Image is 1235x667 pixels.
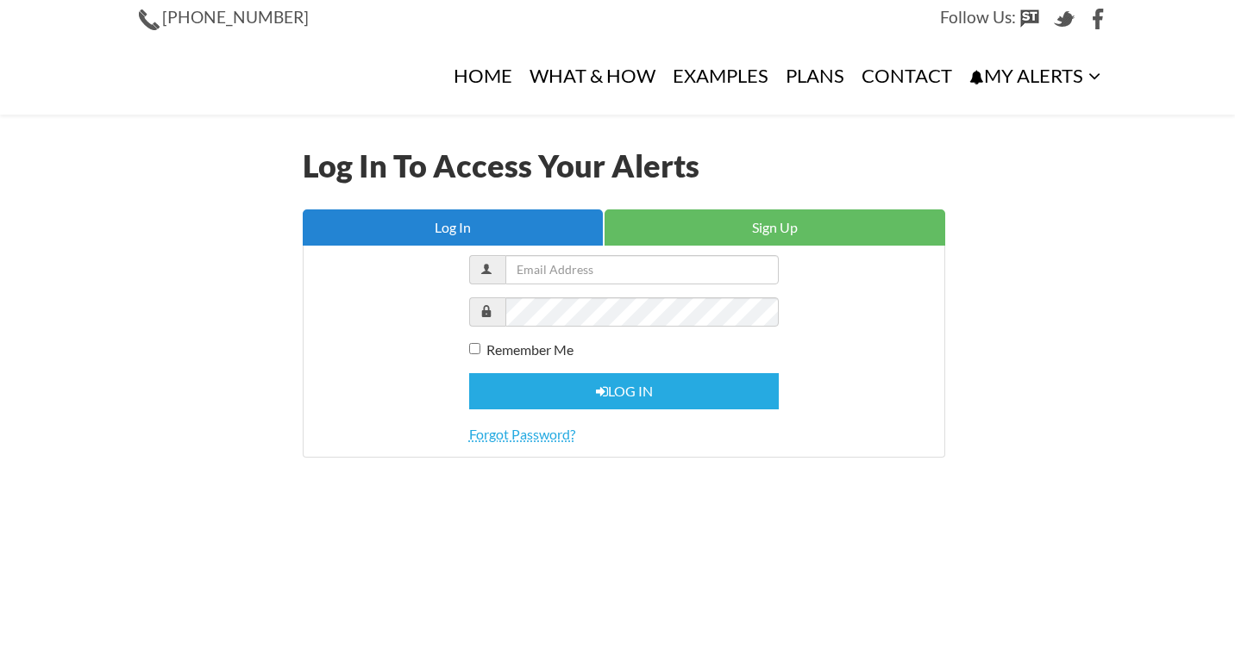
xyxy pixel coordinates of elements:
[303,149,945,184] h1: Log In To Access Your Alerts
[752,219,798,235] span: Sign Up
[435,219,471,235] span: Log In
[961,37,1109,115] a: My Alerts
[469,343,480,354] input: Remember Me
[853,37,961,115] a: Contact
[162,7,309,27] span: [PHONE_NUMBER]
[940,7,1016,27] span: Follow Us:
[480,263,492,275] i: Username
[505,255,779,284] input: Email Address
[1088,9,1109,29] img: Facebook
[521,37,664,115] a: What & How
[1019,9,1040,29] img: StockTwits
[1054,9,1075,29] img: Twitter
[777,37,853,115] a: Plans
[469,340,574,360] label: Remember Me
[469,426,575,442] a: Forgot Password?
[480,305,492,317] i: Password
[139,9,160,30] img: Phone
[664,37,777,115] a: Examples
[469,373,780,410] button: Log in
[445,37,521,115] a: Home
